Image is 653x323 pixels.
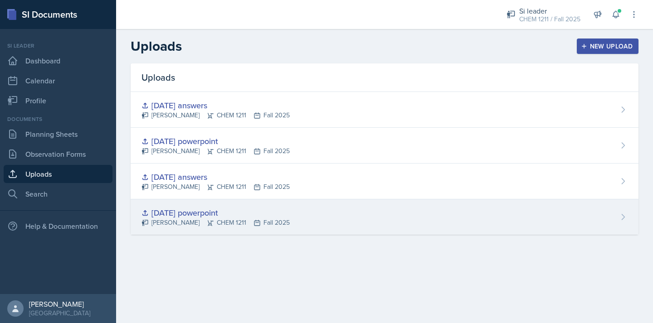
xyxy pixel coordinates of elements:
[4,72,112,90] a: Calendar
[141,135,290,147] div: [DATE] powerpoint
[4,115,112,123] div: Documents
[4,52,112,70] a: Dashboard
[4,165,112,183] a: Uploads
[131,199,638,235] a: [DATE] powerpoint [PERSON_NAME]CHEM 1211Fall 2025
[131,92,638,128] a: [DATE] answers [PERSON_NAME]CHEM 1211Fall 2025
[583,43,633,50] div: New Upload
[4,217,112,235] div: Help & Documentation
[141,111,290,120] div: [PERSON_NAME] CHEM 1211 Fall 2025
[519,14,580,24] div: CHEM 1211 / Fall 2025
[141,171,290,183] div: [DATE] answers
[4,42,112,50] div: Si leader
[141,182,290,192] div: [PERSON_NAME] CHEM 1211 Fall 2025
[4,125,112,143] a: Planning Sheets
[29,299,90,309] div: [PERSON_NAME]
[131,128,638,164] a: [DATE] powerpoint [PERSON_NAME]CHEM 1211Fall 2025
[131,63,638,92] div: Uploads
[4,92,112,110] a: Profile
[519,5,580,16] div: Si leader
[141,218,290,227] div: [PERSON_NAME] CHEM 1211 Fall 2025
[577,39,639,54] button: New Upload
[131,164,638,199] a: [DATE] answers [PERSON_NAME]CHEM 1211Fall 2025
[29,309,90,318] div: [GEOGRAPHIC_DATA]
[4,145,112,163] a: Observation Forms
[141,207,290,219] div: [DATE] powerpoint
[4,185,112,203] a: Search
[141,146,290,156] div: [PERSON_NAME] CHEM 1211 Fall 2025
[141,99,290,111] div: [DATE] answers
[131,38,182,54] h2: Uploads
